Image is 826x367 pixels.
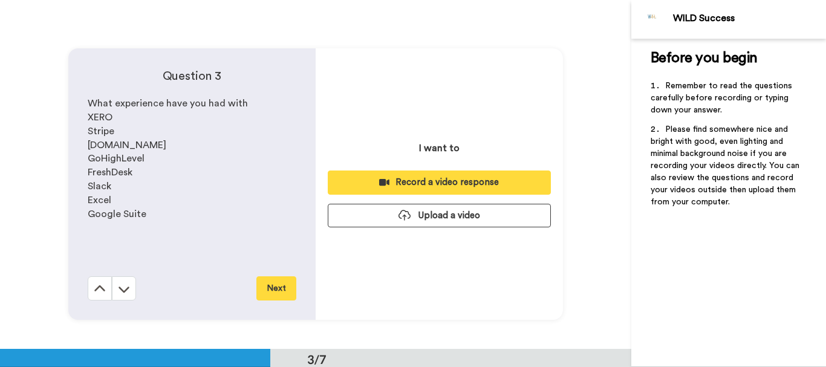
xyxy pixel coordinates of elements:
[88,68,296,85] h4: Question 3
[328,204,551,227] button: Upload a video
[88,140,166,150] span: [DOMAIN_NAME]
[419,141,460,155] p: I want to
[88,209,146,219] span: Google Suite
[328,171,551,194] button: Record a video response
[256,276,296,300] button: Next
[88,181,111,191] span: Slack
[88,126,114,136] span: Stripe
[638,5,667,34] img: Profile Image
[337,176,541,189] div: Record a video response
[88,112,112,122] span: XERO
[673,13,825,24] div: WILD Success
[88,154,145,163] span: GoHighLevel
[88,195,111,205] span: Excel
[88,99,248,108] span: What experience have you had with
[651,51,758,65] span: Before you begin
[651,82,795,114] span: Remember to read the questions carefully before recording or typing down your answer.
[88,167,132,177] span: FreshDesk
[651,125,802,206] span: Please find somewhere nice and bright with good, even lighting and minimal background noise if yo...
